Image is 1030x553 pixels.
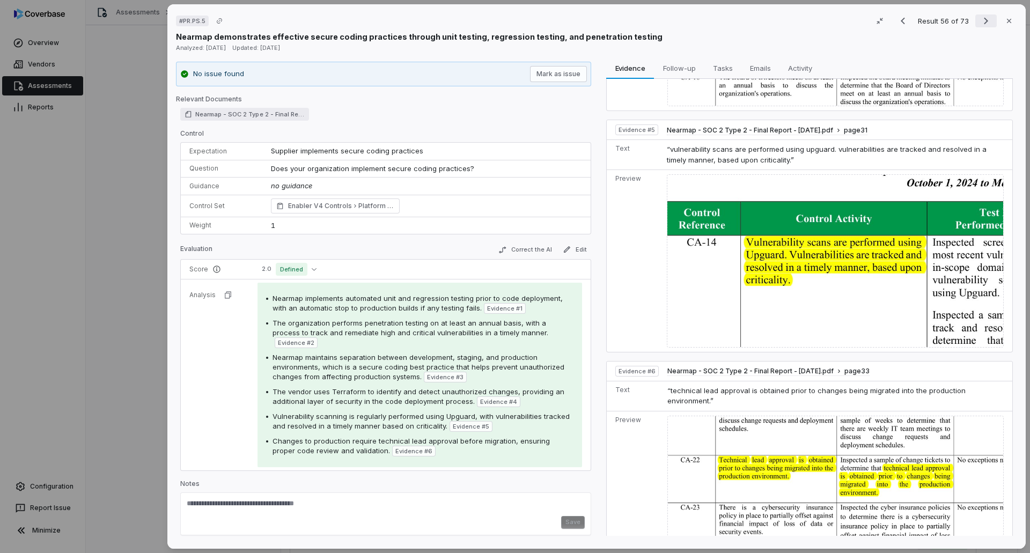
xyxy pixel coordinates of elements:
[611,61,650,75] span: Evidence
[273,387,564,405] span: The vendor uses Terraform to identify and detect unauthorized changes, providing an additional la...
[494,244,556,256] button: Correct the AI
[427,373,464,381] span: Evidence # 3
[210,11,229,31] button: Copy link
[480,397,517,406] span: Evidence # 4
[271,164,474,173] span: Does your organization implement secure coding practices?
[607,170,663,352] td: Preview
[395,447,432,455] span: Evidence # 6
[193,69,244,79] p: No issue found
[607,140,663,170] td: Text
[844,367,870,375] span: page 33
[667,386,966,405] span: “technical lead approval is obtained prior to changes being migrated into the production environm...
[667,367,870,376] button: Nearmap - SOC 2 Type 2 - Final Report - [DATE].pdfpage33
[278,338,314,347] span: Evidence # 2
[189,164,254,173] p: Question
[189,202,254,210] p: Control Set
[709,61,737,75] span: Tasks
[667,416,1004,536] img: 5e2e751455374921aa0675653bb51443_original.jpg_w1200.jpg
[273,294,563,312] span: Nearmap implements automated unit and regression testing prior to code deployment, with an automa...
[453,422,489,431] span: Evidence # 5
[667,126,833,135] span: Nearmap - SOC 2 Type 2 - Final Report - [DATE].pdf
[189,291,216,299] p: Analysis
[180,129,591,142] p: Control
[271,146,423,155] span: Supplier implements secure coding practices
[273,319,548,337] span: The organization performs penetration testing on at least an annual basis, with a process to trac...
[619,367,656,375] span: Evidence # 6
[975,14,997,27] button: Next result
[844,126,867,135] span: page 31
[189,221,254,230] p: Weight
[667,174,1004,347] img: 18c87c09885547269e65bf87b9f8f972_original.jpg_w1200.jpg
[659,61,700,75] span: Follow-up
[271,181,312,190] span: no guidance
[257,263,321,276] button: 2.0Defined
[180,245,212,257] p: Evaluation
[180,480,591,492] p: Notes
[176,44,226,51] span: Analyzed: [DATE]
[176,31,663,42] p: Nearmap demonstrates effective secure coding practices through unit testing, regression testing, ...
[271,221,275,230] span: 1
[288,201,394,211] span: Enabler V4 Controls Platform Security
[273,412,570,430] span: Vulnerability scanning is regularly performed using Upguard, with vulnerabilities tracked and res...
[530,66,587,82] button: Mark as issue
[746,61,775,75] span: Emails
[487,304,523,313] span: Evidence # 1
[892,14,914,27] button: Previous result
[273,353,564,381] span: Nearmap maintains separation between development, staging, and production environments, which is ...
[784,61,816,75] span: Activity
[558,243,591,256] button: Edit
[176,95,591,108] p: Relevant Documents
[667,126,867,135] button: Nearmap - SOC 2 Type 2 - Final Report - [DATE].pdfpage31
[918,15,971,27] p: Result 56 of 73
[619,126,655,134] span: Evidence # 5
[667,145,987,164] span: “vulnerability scans are performed using upguard. vulnerabilities are tracked and resolved in a t...
[273,437,550,455] span: Changes to production require technical lead approval before migration, ensuring proper code revi...
[607,411,663,541] td: Preview
[667,367,834,375] span: Nearmap - SOC 2 Type 2 - Final Report - [DATE].pdf
[232,44,280,51] span: Updated: [DATE]
[195,110,305,119] span: Nearmap - SOC 2 Type 2 - Final Report - [DATE].pdf
[189,182,254,190] p: Guidance
[189,265,240,274] p: Score
[607,381,663,411] td: Text
[179,17,205,25] span: # PR.PS.5
[189,147,254,156] p: Expectation
[276,263,307,276] span: Defined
